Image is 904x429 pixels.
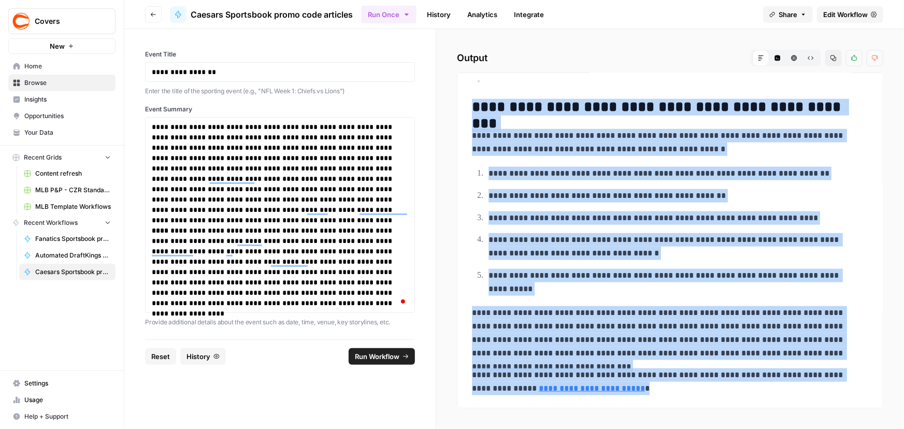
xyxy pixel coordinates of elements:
span: Reset [151,351,170,362]
img: Covers Logo [12,12,31,31]
span: Insights [24,95,111,104]
span: Recent Grids [24,153,62,162]
span: Recent Workflows [24,218,78,227]
a: Automated DraftKings promo code articles [19,247,116,264]
span: Share [779,9,797,20]
a: MLB Template Workflows [19,198,116,215]
span: MLB Template Workflows [35,202,111,211]
span: Automated DraftKings promo code articles [35,251,111,260]
span: Run Workflow [355,351,399,362]
span: Your Data [24,128,111,137]
a: Settings [8,375,116,392]
label: Event Summary [145,105,415,114]
button: Reset [145,348,176,365]
button: New [8,38,116,54]
span: New [50,41,65,51]
button: History [180,348,226,365]
a: Analytics [461,6,504,23]
a: Content refresh [19,165,116,182]
a: MLB P&P - CZR Standard (Production) Grid [19,182,116,198]
span: MLB P&P - CZR Standard (Production) Grid [35,185,111,195]
span: Content refresh [35,169,111,178]
span: Settings [24,379,111,388]
a: Caesars Sportsbook promo code articles [170,6,353,23]
span: Help + Support [24,412,111,421]
span: Caesars Sportsbook promo code articles [35,267,111,277]
button: Share [763,6,813,23]
button: Recent Grids [8,150,116,165]
span: Fanatics Sportsbook promo articles [35,234,111,244]
button: Workspace: Covers [8,8,116,34]
p: Enter the title of the sporting event (e.g., "NFL Week 1: Chiefs vs Lions") [145,86,415,96]
a: Caesars Sportsbook promo code articles [19,264,116,280]
span: Usage [24,395,111,405]
a: Fanatics Sportsbook promo articles [19,231,116,247]
div: To enrich screen reader interactions, please activate Accessibility in Grammarly extension settings [152,122,408,308]
span: History [186,351,210,362]
span: Covers [35,16,97,26]
p: Provide additional details about the event such as date, time, venue, key storylines, etc. [145,317,415,327]
span: Home [24,62,111,71]
a: Home [8,58,116,75]
span: Opportunities [24,111,111,121]
span: Browse [24,78,111,88]
button: Run Workflow [349,348,415,365]
span: Caesars Sportsbook promo code articles [191,8,353,21]
a: History [421,6,457,23]
button: Recent Workflows [8,215,116,231]
span: Edit Workflow [823,9,868,20]
label: Event Title [145,50,415,59]
a: Usage [8,392,116,408]
h2: Output [457,50,883,66]
a: Your Data [8,124,116,141]
button: Help + Support [8,408,116,425]
a: Opportunities [8,108,116,124]
a: Browse [8,75,116,91]
a: Insights [8,91,116,108]
a: Edit Workflow [817,6,883,23]
a: Integrate [508,6,550,23]
button: Run Once [361,6,417,23]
